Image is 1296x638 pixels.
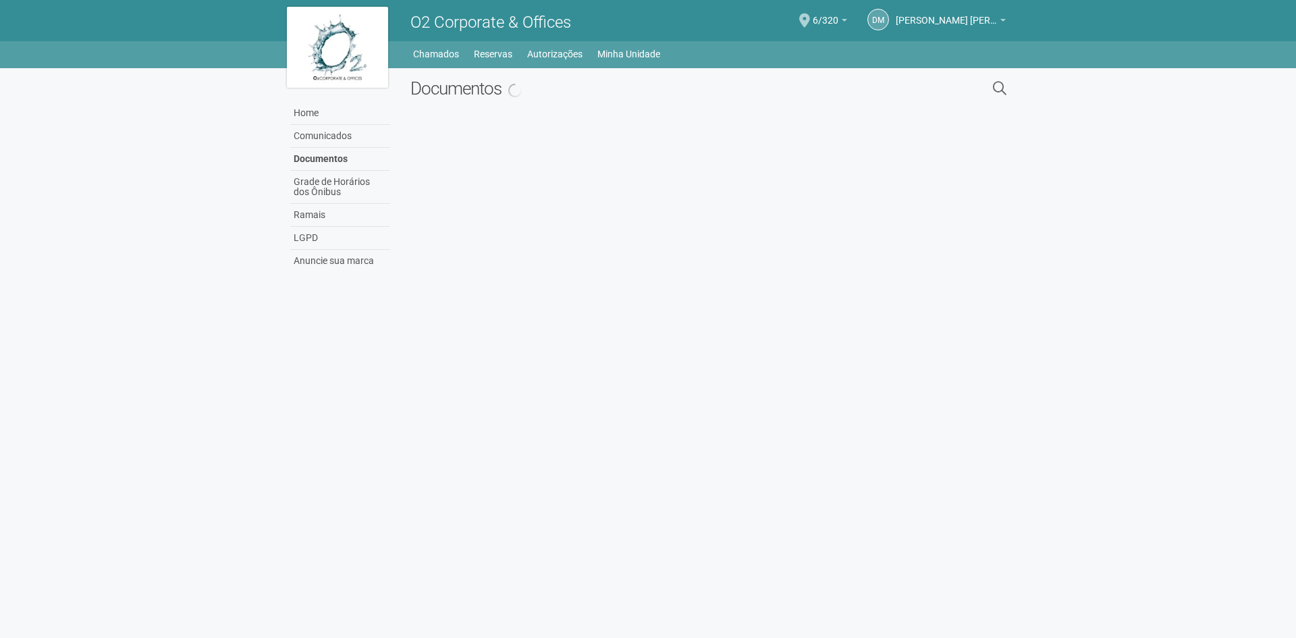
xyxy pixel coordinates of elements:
[290,227,390,250] a: LGPD
[290,148,390,171] a: Documentos
[290,204,390,227] a: Ramais
[287,7,388,88] img: logo.jpg
[813,17,847,28] a: 6/320
[527,45,583,63] a: Autorizações
[867,9,889,30] a: DM
[290,125,390,148] a: Comunicados
[474,45,512,63] a: Reservas
[597,45,660,63] a: Minha Unidade
[290,171,390,204] a: Grade de Horários dos Ônibus
[410,78,854,99] h2: Documentos
[506,81,524,100] img: spinner.png
[413,45,459,63] a: Chamados
[410,13,571,32] span: O2 Corporate & Offices
[290,102,390,125] a: Home
[813,2,838,26] span: 6/320
[896,17,1006,28] a: [PERSON_NAME] [PERSON_NAME]
[290,250,390,272] a: Anuncie sua marca
[896,2,997,26] span: Daniela Monteiro Teixeira Mendes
